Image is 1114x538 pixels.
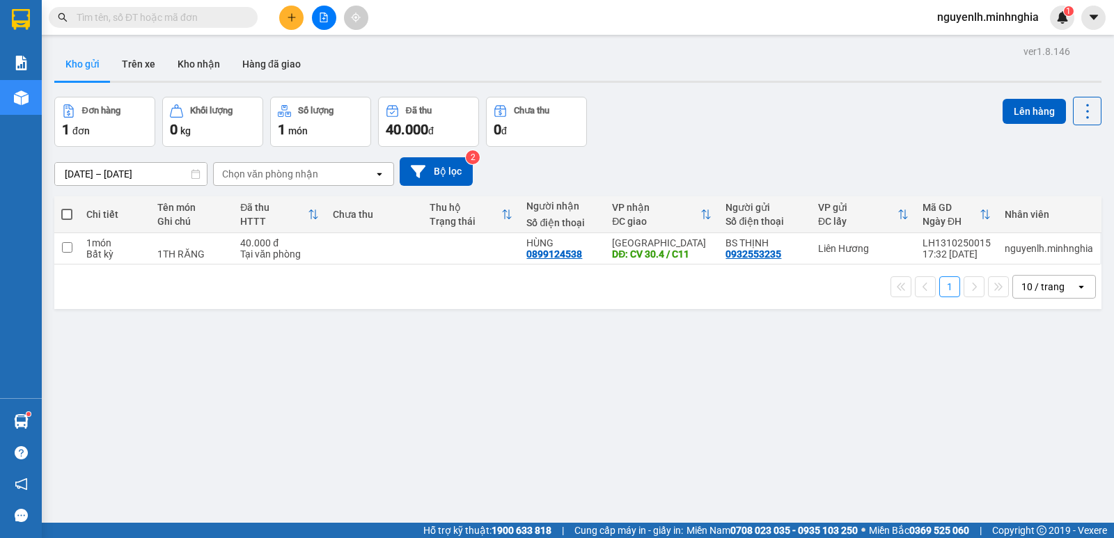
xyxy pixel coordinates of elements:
[612,216,700,227] div: ĐC giao
[1005,209,1093,220] div: Nhân viên
[818,216,897,227] div: ĐC lấy
[725,237,803,248] div: BS THỊNH
[725,216,803,227] div: Số điện thoại
[687,523,858,538] span: Miền Nam
[526,200,598,212] div: Người nhận
[574,523,683,538] span: Cung cấp máy in - giấy in:
[26,412,31,416] sup: 1
[400,157,473,186] button: Bộ lọc
[86,209,143,220] div: Chi tiết
[157,202,226,213] div: Tên món
[1023,44,1070,59] div: ver 1.8.146
[562,523,564,538] span: |
[240,248,318,260] div: Tại văn phòng
[423,196,519,233] th: Toggle SortBy
[15,509,28,522] span: message
[526,237,598,248] div: HÙNG
[916,196,998,233] th: Toggle SortBy
[730,525,858,536] strong: 0708 023 035 - 0935 103 250
[86,248,143,260] div: Bất kỳ
[222,167,318,181] div: Chọn văn phòng nhận
[923,237,991,248] div: LH1310250015
[170,121,178,138] span: 0
[351,13,361,22] span: aim
[157,216,226,227] div: Ghi chú
[1064,6,1074,16] sup: 1
[1005,243,1093,254] div: nguyenlh.minhnghia
[240,237,318,248] div: 40.000 đ
[166,47,231,81] button: Kho nhận
[72,125,90,136] span: đơn
[233,196,325,233] th: Toggle SortBy
[1003,99,1066,124] button: Lên hàng
[514,106,549,116] div: Chưa thu
[374,168,385,180] svg: open
[15,477,28,491] span: notification
[1037,525,1046,535] span: copyright
[430,216,501,227] div: Trạng thái
[162,97,263,147] button: Khối lượng0kg
[494,121,501,138] span: 0
[278,121,285,138] span: 1
[909,525,969,536] strong: 0369 525 060
[157,248,226,260] div: 1TH RĂNG
[344,6,368,30] button: aim
[526,248,582,260] div: 0899124538
[62,121,70,138] span: 1
[486,97,587,147] button: Chưa thu0đ
[14,90,29,105] img: warehouse-icon
[319,13,329,22] span: file-add
[1056,11,1069,24] img: icon-new-feature
[818,202,897,213] div: VP gửi
[82,106,120,116] div: Đơn hàng
[240,202,307,213] div: Đã thu
[240,216,307,227] div: HTTT
[466,150,480,164] sup: 2
[287,13,297,22] span: plus
[111,47,166,81] button: Trên xe
[1021,280,1065,294] div: 10 / trang
[1066,6,1071,16] span: 1
[430,202,501,213] div: Thu hộ
[14,56,29,70] img: solution-icon
[926,8,1050,26] span: nguyenlh.minhnghia
[939,276,960,297] button: 1
[612,237,712,248] div: [GEOGRAPHIC_DATA]
[180,125,191,136] span: kg
[231,47,312,81] button: Hàng đã giao
[190,106,233,116] div: Khối lượng
[818,243,909,254] div: Liên Hương
[54,47,111,81] button: Kho gửi
[12,9,30,30] img: logo-vxr
[333,209,416,220] div: Chưa thu
[428,125,434,136] span: đ
[923,202,980,213] div: Mã GD
[270,97,371,147] button: Số lượng1món
[1076,281,1087,292] svg: open
[605,196,719,233] th: Toggle SortBy
[55,163,207,185] input: Select a date range.
[811,196,916,233] th: Toggle SortBy
[923,248,991,260] div: 17:32 [DATE]
[612,202,700,213] div: VP nhận
[980,523,982,538] span: |
[923,216,980,227] div: Ngày ĐH
[279,6,304,30] button: plus
[15,446,28,459] span: question-circle
[501,125,507,136] span: đ
[54,97,155,147] button: Đơn hàng1đơn
[725,248,781,260] div: 0932553235
[612,248,712,260] div: DĐ: CV 30.4 / C11
[869,523,969,538] span: Miền Bắc
[861,528,865,533] span: ⚪️
[312,6,336,30] button: file-add
[58,13,68,22] span: search
[725,202,803,213] div: Người gửi
[298,106,334,116] div: Số lượng
[1081,6,1106,30] button: caret-down
[77,10,241,25] input: Tìm tên, số ĐT hoặc mã đơn
[1088,11,1100,24] span: caret-down
[423,523,551,538] span: Hỗ trợ kỹ thuật:
[288,125,308,136] span: món
[406,106,432,116] div: Đã thu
